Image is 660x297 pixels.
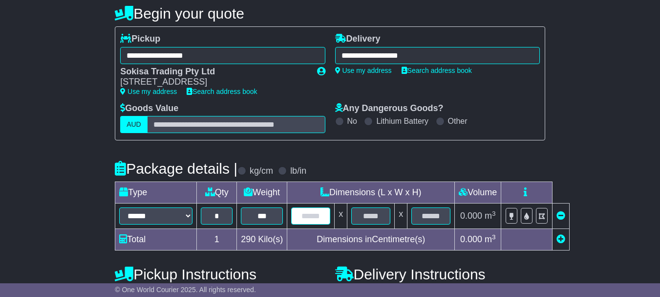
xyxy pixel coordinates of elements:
label: Any Dangerous Goods? [335,103,444,114]
span: 0.000 [460,211,482,221]
label: Delivery [335,34,381,45]
td: Volume [455,182,501,204]
a: Remove this item [556,211,565,221]
label: No [347,116,357,126]
h4: Package details | [115,160,237,177]
h4: Begin your quote [115,5,545,22]
a: Add new item [556,234,565,244]
div: Sokisa Trading Pty Ltd [120,67,307,77]
td: Type [115,182,197,204]
td: x [335,204,347,229]
h4: Pickup Instructions [115,266,325,282]
a: Use my address [335,67,392,74]
span: © One World Courier 2025. All rights reserved. [115,286,256,294]
td: Dimensions (L x W x H) [287,182,455,204]
a: Search address book [402,67,472,74]
label: Goods Value [120,103,178,114]
div: [STREET_ADDRESS] [120,77,307,88]
label: Lithium Battery [376,116,428,126]
td: 1 [197,229,237,251]
a: Use my address [120,88,177,95]
label: Pickup [120,34,160,45]
td: Dimensions in Centimetre(s) [287,229,455,251]
span: m [485,234,496,244]
label: Other [448,116,468,126]
td: Total [115,229,197,251]
a: Search address book [187,88,257,95]
span: m [485,211,496,221]
sup: 3 [492,210,496,217]
span: 0.000 [460,234,482,244]
td: Weight [237,182,287,204]
label: AUD [120,116,148,133]
td: Kilo(s) [237,229,287,251]
td: x [395,204,407,229]
td: Qty [197,182,237,204]
span: 290 [241,234,255,244]
sup: 3 [492,233,496,241]
h4: Delivery Instructions [335,266,545,282]
label: lb/in [290,166,306,177]
label: kg/cm [250,166,273,177]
